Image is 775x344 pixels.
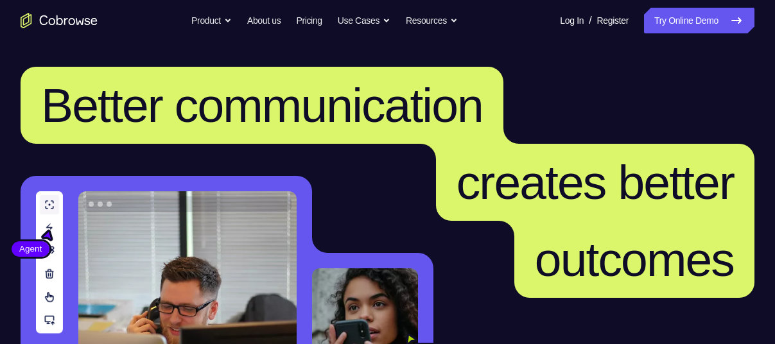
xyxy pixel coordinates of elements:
[41,78,483,132] span: Better communication
[644,8,754,33] a: Try Online Demo
[560,8,584,33] a: Log In
[296,8,322,33] a: Pricing
[21,13,98,28] a: Go to the home page
[191,8,232,33] button: Product
[338,8,390,33] button: Use Cases
[457,155,734,209] span: creates better
[597,8,629,33] a: Register
[247,8,281,33] a: About us
[406,8,458,33] button: Resources
[535,232,734,286] span: outcomes
[589,13,591,28] span: /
